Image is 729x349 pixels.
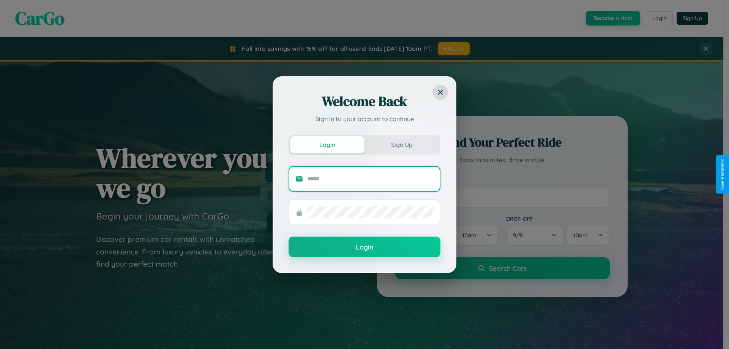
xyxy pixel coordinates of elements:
[289,237,440,257] button: Login
[290,136,364,153] button: Login
[289,92,440,111] h2: Welcome Back
[364,136,439,153] button: Sign Up
[289,114,440,123] p: Sign in to your account to continue
[720,159,725,190] div: Give Feedback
